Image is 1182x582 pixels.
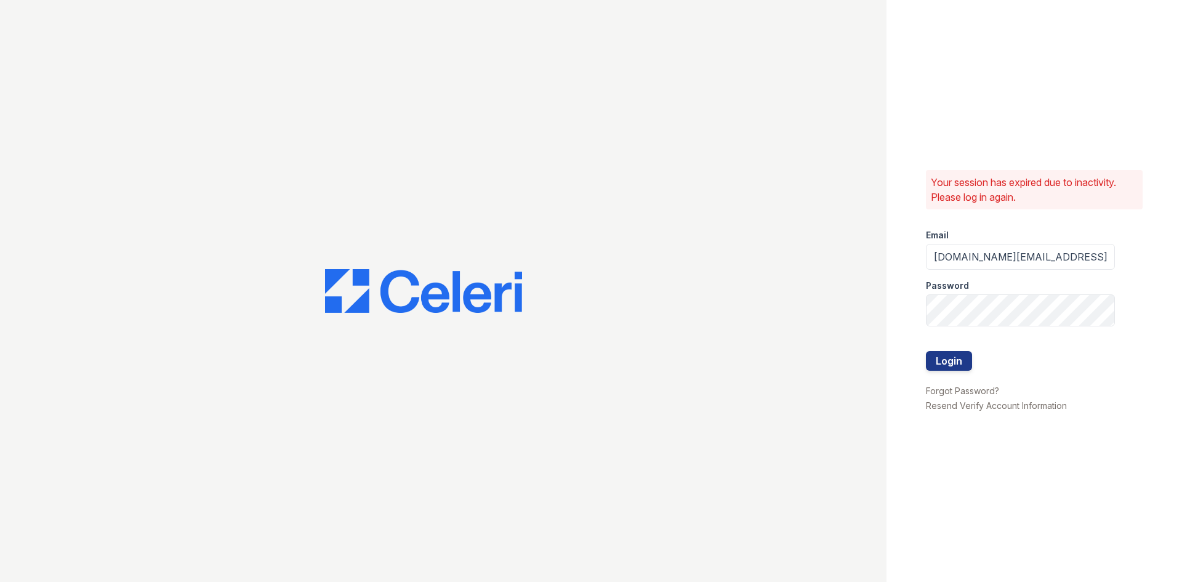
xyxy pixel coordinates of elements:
[931,175,1138,204] p: Your session has expired due to inactivity. Please log in again.
[926,229,949,241] label: Email
[926,386,999,396] a: Forgot Password?
[926,400,1067,411] a: Resend Verify Account Information
[926,280,969,292] label: Password
[325,269,522,313] img: CE_Logo_Blue-a8612792a0a2168367f1c8372b55b34899dd931a85d93a1a3d3e32e68fde9ad4.png
[926,351,972,371] button: Login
